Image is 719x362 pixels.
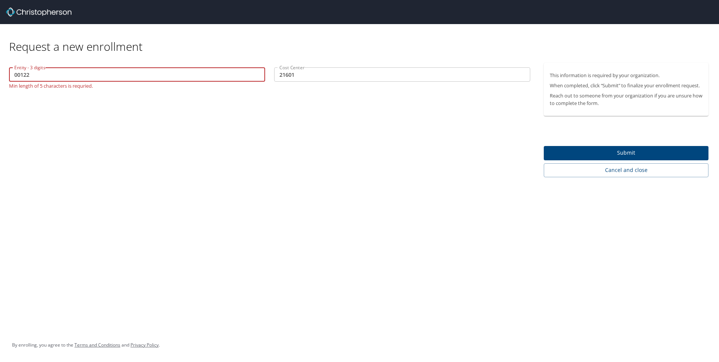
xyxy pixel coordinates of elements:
[544,146,708,161] button: Submit
[550,92,702,106] p: Reach out to someone from your organization if you are unsure how to complete the form.
[550,82,702,89] p: When completed, click “Submit” to finalize your enrollment request.
[6,8,71,17] img: cbt logo
[130,342,159,348] a: Privacy Policy
[12,336,160,354] div: By enrolling, you agree to the and .
[9,24,714,54] div: Request a new enrollment
[9,82,265,88] p: Min length of 5 characters is requried.
[544,163,708,177] button: Cancel and close
[9,67,265,82] input: EX:
[550,166,702,175] span: Cancel and close
[74,342,120,348] a: Terms and Conditions
[274,67,530,82] input: EX:
[550,148,702,158] span: Submit
[550,72,702,79] p: This information is required by your organization.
